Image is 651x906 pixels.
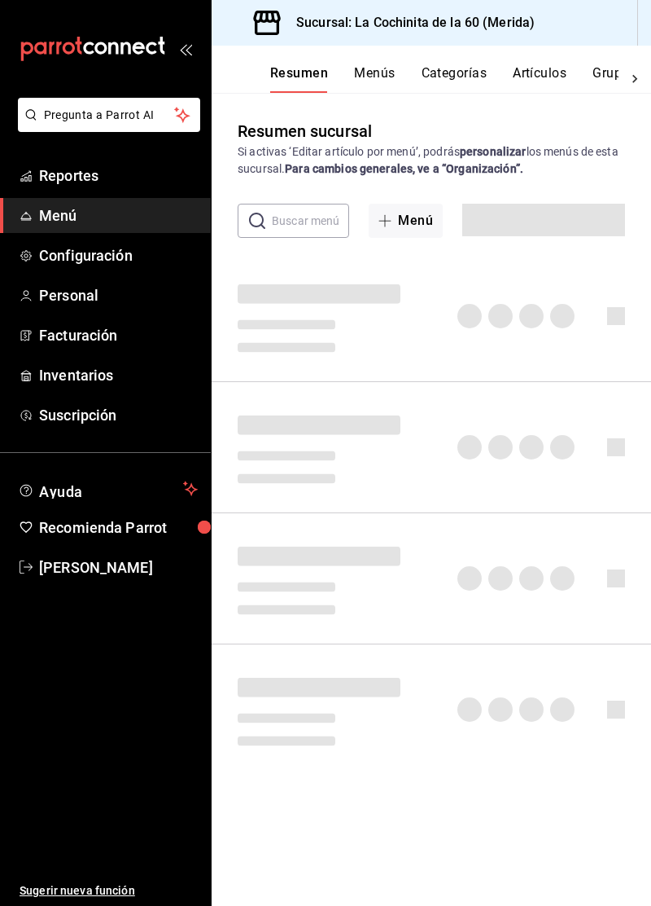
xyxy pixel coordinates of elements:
span: [PERSON_NAME] [39,556,198,578]
span: Facturación [39,324,198,346]
a: Pregunta a Parrot AI [11,118,200,135]
span: Sugerir nueva función [20,882,198,899]
h3: Sucursal: La Cochinita de la 60 (Merida) [283,13,535,33]
span: Reportes [39,165,198,187]
span: Menú [39,205,198,226]
button: Categorías [422,65,487,93]
div: navigation tabs [270,65,618,93]
strong: Para cambios generales, ve a “Organización”. [285,162,523,175]
button: Pregunta a Parrot AI [18,98,200,132]
button: Menús [354,65,395,93]
span: Suscripción [39,404,198,426]
button: open_drawer_menu [179,42,192,55]
span: Ayuda [39,479,177,499]
button: Menú [369,204,443,238]
span: Configuración [39,244,198,266]
button: Resumen [270,65,328,93]
span: Personal [39,284,198,306]
div: Resumen sucursal [238,119,372,143]
strong: personalizar [460,145,526,158]
input: Buscar menú [272,205,349,237]
span: Pregunta a Parrot AI [44,107,175,124]
button: Artículos [513,65,566,93]
div: Si activas ‘Editar artículo por menú’, podrás los menús de esta sucursal. [238,143,625,178]
span: Recomienda Parrot [39,517,198,539]
span: Inventarios [39,364,198,386]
